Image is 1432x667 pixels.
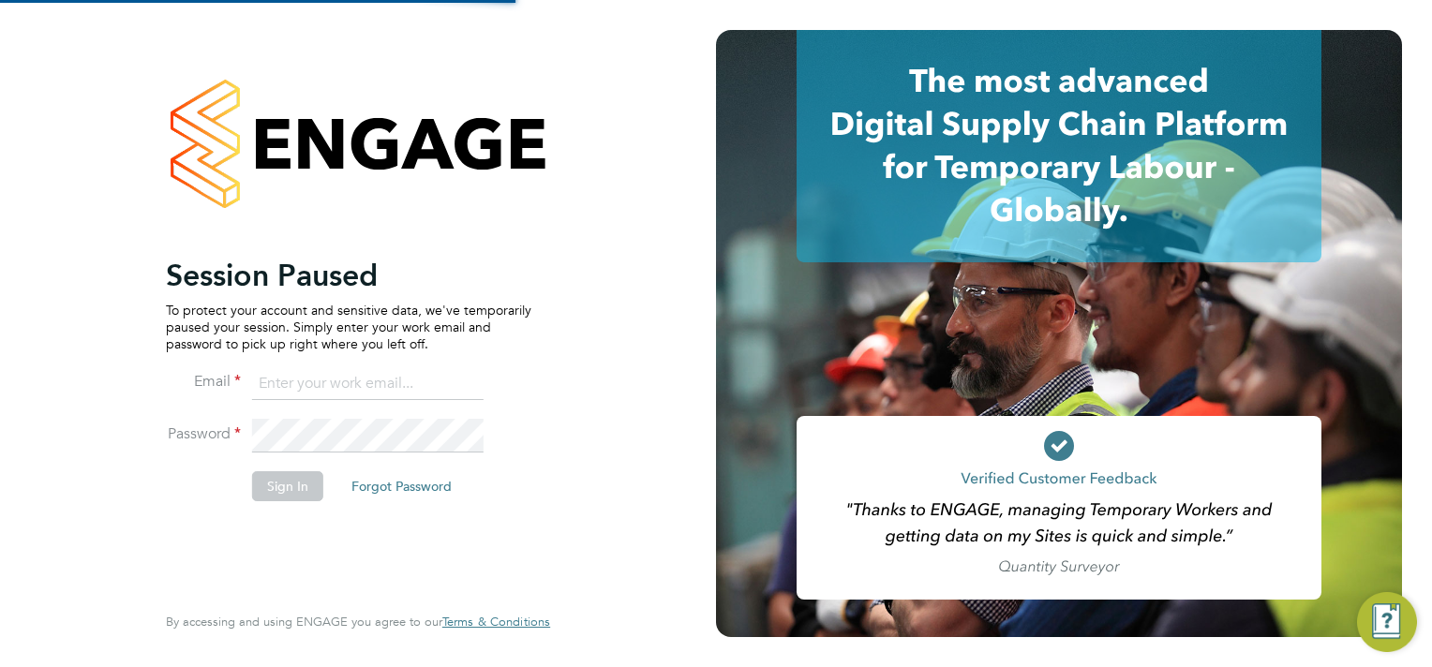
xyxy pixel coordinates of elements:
[166,302,531,353] p: To protect your account and sensitive data, we've temporarily paused your session. Simply enter y...
[442,615,550,630] a: Terms & Conditions
[336,471,467,501] button: Forgot Password
[166,424,241,444] label: Password
[166,614,550,630] span: By accessing and using ENGAGE you agree to our
[166,257,531,294] h2: Session Paused
[442,614,550,630] span: Terms & Conditions
[166,372,241,392] label: Email
[1357,592,1417,652] button: Engage Resource Center
[252,367,484,401] input: Enter your work email...
[252,471,323,501] button: Sign In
